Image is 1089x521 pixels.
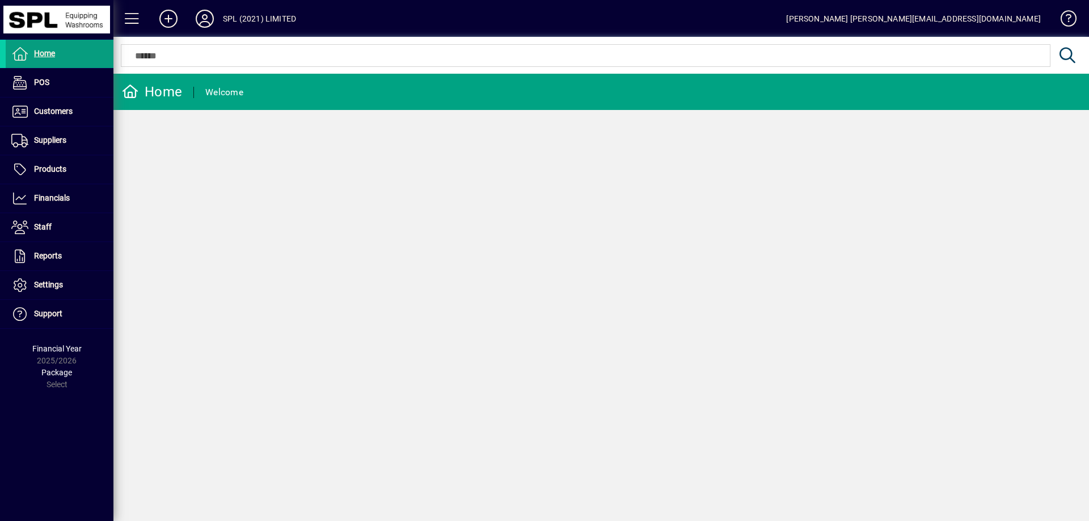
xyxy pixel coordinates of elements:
[187,9,223,29] button: Profile
[32,344,82,353] span: Financial Year
[122,83,182,101] div: Home
[6,300,113,328] a: Support
[6,184,113,213] a: Financials
[6,69,113,97] a: POS
[34,222,52,231] span: Staff
[205,83,243,101] div: Welcome
[34,135,66,145] span: Suppliers
[34,78,49,87] span: POS
[150,9,187,29] button: Add
[6,271,113,299] a: Settings
[34,107,73,116] span: Customers
[1052,2,1075,39] a: Knowledge Base
[6,242,113,270] a: Reports
[34,193,70,202] span: Financials
[6,98,113,126] a: Customers
[786,10,1041,28] div: [PERSON_NAME] [PERSON_NAME][EMAIL_ADDRESS][DOMAIN_NAME]
[223,10,296,28] div: SPL (2021) LIMITED
[34,49,55,58] span: Home
[34,309,62,318] span: Support
[6,155,113,184] a: Products
[41,368,72,377] span: Package
[34,280,63,289] span: Settings
[34,164,66,173] span: Products
[34,251,62,260] span: Reports
[6,213,113,242] a: Staff
[6,126,113,155] a: Suppliers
